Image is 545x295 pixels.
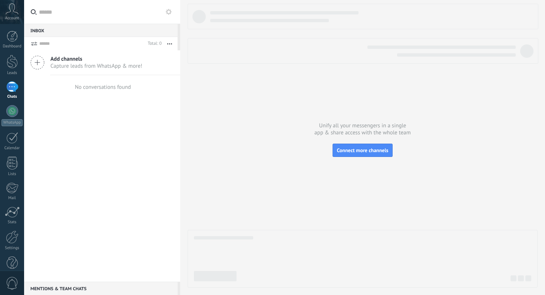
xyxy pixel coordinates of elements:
[24,24,178,37] div: Inbox
[1,71,23,76] div: Leads
[337,147,388,154] span: Connect more channels
[5,16,19,21] span: Account
[50,56,142,63] span: Add channels
[1,196,23,201] div: Mail
[1,94,23,99] div: Chats
[24,282,178,295] div: Mentions & Team chats
[145,40,162,47] div: Total: 0
[1,246,23,251] div: Settings
[1,146,23,151] div: Calendar
[1,44,23,49] div: Dashboard
[1,220,23,225] div: Stats
[1,119,23,126] div: WhatsApp
[75,84,131,91] div: No conversations found
[50,63,142,70] span: Capture leads from WhatsApp & more!
[333,144,392,157] button: Connect more channels
[1,172,23,177] div: Lists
